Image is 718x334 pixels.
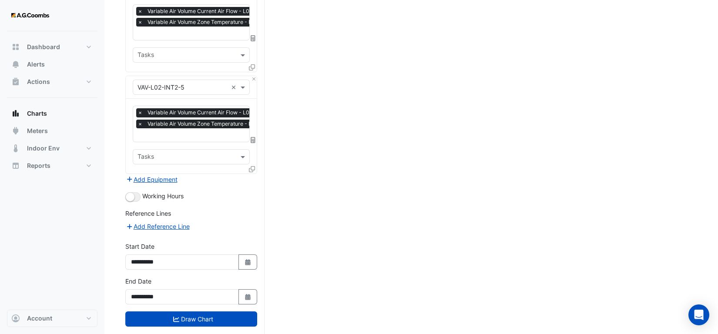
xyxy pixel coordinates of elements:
[7,310,97,327] button: Account
[7,38,97,56] button: Dashboard
[244,293,252,301] fa-icon: Select Date
[125,174,178,184] button: Add Equipment
[249,165,255,173] span: Clone Favourites and Tasks from this Equipment to other Equipment
[136,50,154,61] div: Tasks
[27,109,47,118] span: Charts
[136,18,144,27] span: ×
[145,108,352,117] span: Variable Air Volume Current Air Flow - L02 (NABERS IE), VAV-L02-INT2-5
[142,192,184,200] span: Working Hours
[249,34,257,42] span: Choose Function
[27,43,60,51] span: Dashboard
[244,258,252,266] fa-icon: Select Date
[27,144,60,153] span: Indoor Env
[11,43,20,51] app-icon: Dashboard
[125,311,257,327] button: Draw Chart
[125,221,190,231] button: Add Reference Line
[231,83,238,92] span: Clear
[7,122,97,140] button: Meters
[145,7,352,16] span: Variable Air Volume Current Air Flow - L02 (NABERS IE), VAV-L02-INT2-4
[11,60,20,69] app-icon: Alerts
[11,77,20,86] app-icon: Actions
[7,105,97,122] button: Charts
[11,161,20,170] app-icon: Reports
[7,56,97,73] button: Alerts
[145,120,362,128] span: Variable Air Volume Zone Temperature - L02 (NABERS IE), VAV-L02-INT2-5-1
[136,108,144,117] span: ×
[11,109,20,118] app-icon: Charts
[145,18,363,27] span: Variable Air Volume Zone Temperature - L02 (NABERS IE), VAV-L02-INT2-4-1
[125,242,154,251] label: Start Date
[11,127,20,135] app-icon: Meters
[136,7,144,16] span: ×
[251,76,257,82] button: Close
[27,314,52,323] span: Account
[7,73,97,90] button: Actions
[136,152,154,163] div: Tasks
[125,209,171,218] label: Reference Lines
[249,63,255,71] span: Clone Favourites and Tasks from this Equipment to other Equipment
[688,304,709,325] div: Open Intercom Messenger
[125,277,151,286] label: End Date
[27,161,50,170] span: Reports
[27,127,48,135] span: Meters
[136,120,144,128] span: ×
[27,77,50,86] span: Actions
[249,136,257,144] span: Choose Function
[7,157,97,174] button: Reports
[27,60,45,69] span: Alerts
[10,7,50,24] img: Company Logo
[11,144,20,153] app-icon: Indoor Env
[7,140,97,157] button: Indoor Env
